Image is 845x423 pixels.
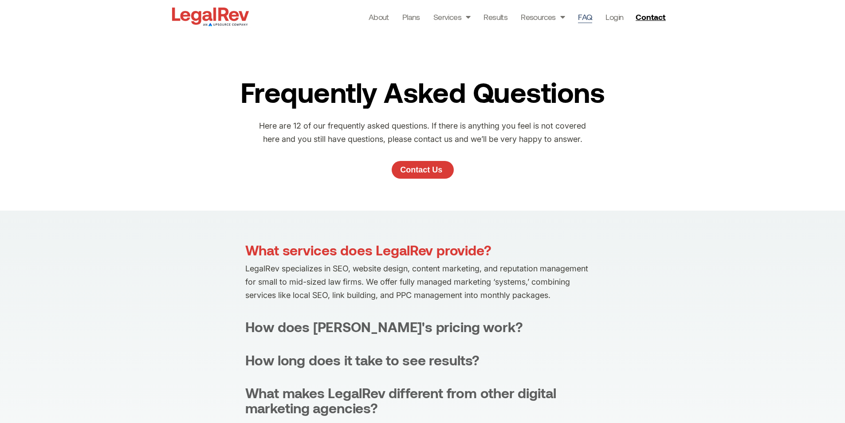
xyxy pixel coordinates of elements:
[245,319,600,334] summary: How does [PERSON_NAME]'s pricing work?
[402,11,420,23] a: Plans
[400,166,442,174] span: Contact Us
[245,352,600,368] summary: How long does it take to see results?
[245,243,600,258] summary: What services does LegalRev provide?
[578,11,592,23] a: FAQ
[369,11,389,23] a: About
[483,11,507,23] a: Results
[245,385,600,415] summary: What makes LegalRev different from other digital marketing agencies?
[632,10,671,24] a: Contact
[636,13,665,21] span: Contact
[245,352,480,368] div: How long does it take to see results?
[245,243,491,258] div: What services does LegalRev provide?
[245,319,523,334] div: How does [PERSON_NAME]'s pricing work?
[256,119,589,146] p: Here are 12 of our frequently asked questions. If there is anything you feel is not covered here ...
[245,262,600,302] p: LegalRev specializes in SEO, website design, content marketing, and reputation management for sma...
[521,11,565,23] a: Resources
[369,11,624,23] nav: Menu
[605,11,623,23] a: Login
[433,11,471,23] a: Services
[392,161,454,179] a: Contact Us
[236,73,609,110] h2: Frequently Asked Questions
